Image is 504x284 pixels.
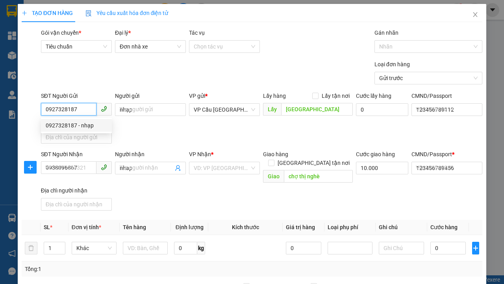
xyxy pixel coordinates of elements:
input: Dọc đường [281,103,352,116]
div: VP gửi [189,92,260,100]
div: Tổng: 1 [25,265,195,273]
div: Người nhận [115,150,186,159]
input: Địa chỉ của người nhận [41,198,112,211]
div: SĐT Người Gửi [41,92,112,100]
th: Loại phụ phí [324,220,376,235]
span: Đơn nhà xe [120,41,181,52]
span: [GEOGRAPHIC_DATA] tận nơi [274,159,353,167]
span: phone [101,106,107,112]
img: icon [85,10,92,17]
span: Đại lý [115,30,131,36]
span: Giá trị hàng [286,224,315,230]
span: Kích thước [232,224,259,230]
span: Giao hàng [263,151,288,157]
span: user-add [175,165,181,171]
button: plus [472,242,479,254]
span: kg [197,242,205,254]
input: Cước giao hàng [356,162,408,174]
span: Tiêu chuẩn [46,41,107,52]
input: 0 [286,242,321,254]
span: Yêu cầu xuất hóa đơn điện tử [85,10,169,16]
span: Khác [76,242,112,254]
div: SĐT Người Nhận [41,150,112,159]
span: Gói vận chuyển [41,30,81,36]
button: Close [464,4,486,26]
span: VP Nhận [189,151,211,157]
div: 0927328187 - nhạp [46,121,107,130]
label: Loại đơn hàng [374,61,410,67]
div: CMND/Passport [411,92,482,100]
span: SL [44,224,50,230]
span: Giao [263,170,284,183]
span: plus [24,164,36,170]
label: Cước lấy hàng [356,93,391,99]
span: phone [101,164,107,170]
button: plus [24,161,37,174]
label: Tác vụ [189,30,205,36]
div: Địa chỉ người nhận [41,186,112,195]
th: Ghi chú [376,220,427,235]
span: Tên hàng [123,224,146,230]
span: Lấy [263,103,281,116]
span: VP Cầu Sài Gòn [194,104,255,116]
input: VD: Bàn, Ghế [123,242,168,254]
span: Định lượng [176,224,204,230]
span: Đơn vị tính [72,224,101,230]
span: plus [22,10,27,16]
span: Gửi trước [379,72,478,84]
div: 0927328187 - nhạp [41,119,112,132]
div: Người gửi [115,92,186,100]
input: Địa chỉ của người gửi [41,131,112,144]
span: TẠO ĐƠN HÀNG [22,10,73,16]
div: CMND/Passport [411,150,482,159]
button: delete [25,242,37,254]
input: Cước lấy hàng [356,103,408,116]
span: close [472,11,478,18]
span: Lấy tận nơi [319,92,353,100]
input: Ghi Chú [379,242,424,254]
span: Lấy hàng [263,93,286,99]
label: Cước giao hàng [356,151,395,157]
input: Dọc đường [284,170,352,183]
label: Gán nhãn [374,30,398,36]
span: plus [472,245,479,251]
span: Cước hàng [430,224,458,230]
